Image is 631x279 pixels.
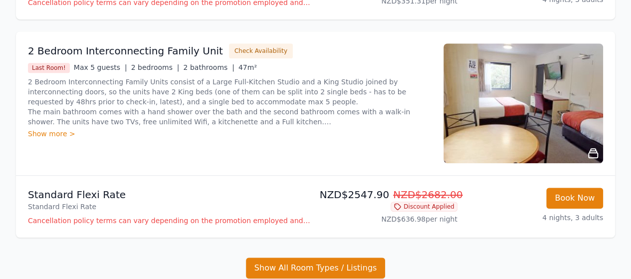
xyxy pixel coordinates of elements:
div: Show more > [28,129,431,139]
button: Show All Room Types / Listings [246,258,386,279]
button: Book Now [546,188,603,209]
span: Last Room! [28,63,70,73]
p: NZD$636.98 per night [320,214,457,224]
h3: 2 Bedroom Interconnecting Family Unit [28,44,223,58]
span: 47m² [238,63,257,71]
p: Standard Flexi Rate [28,188,312,202]
p: Standard Flexi Rate [28,202,312,212]
span: Max 5 guests | [74,63,127,71]
p: NZD$2547.90 [320,188,457,202]
span: 2 bedrooms | [131,63,180,71]
p: 4 nights, 3 adults [465,213,603,223]
span: 2 bathrooms | [184,63,234,71]
button: Check Availability [229,43,293,58]
p: Cancellation policy terms can vary depending on the promotion employed and the time of stay of th... [28,216,312,226]
p: 2 Bedroom Interconnecting Family Units consist of a Large Full-Kitchen Studio and a King Studio j... [28,77,431,127]
span: Discount Applied [391,202,457,212]
span: NZD$2682.00 [393,189,463,201]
